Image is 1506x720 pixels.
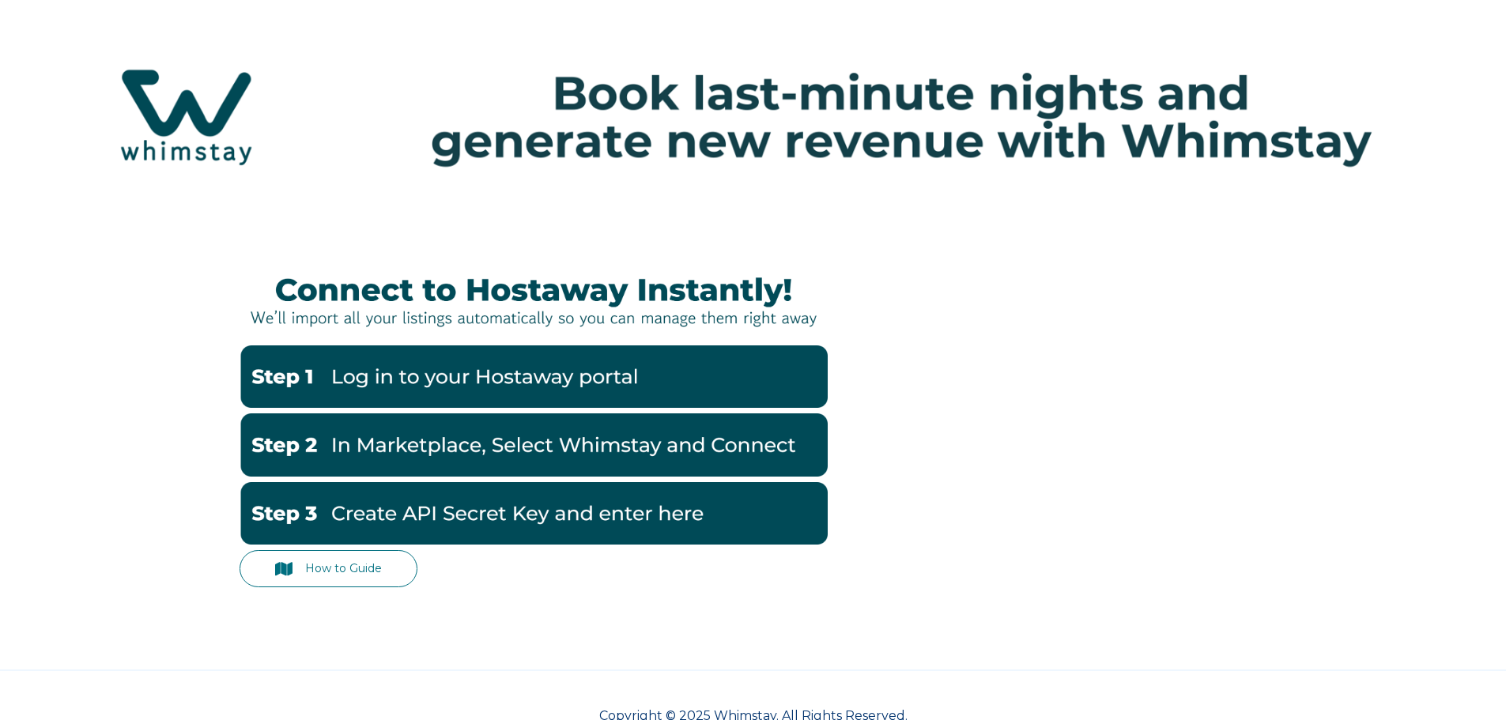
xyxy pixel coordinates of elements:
img: Hostaway Banner [240,260,828,340]
img: Hostaway1 [240,345,828,409]
img: Hostaway2 [240,413,828,477]
a: How to Guide [240,550,418,587]
img: Hostaway3-1 [240,482,828,545]
img: Hubspot header for SSOB (4) [16,39,1490,195]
